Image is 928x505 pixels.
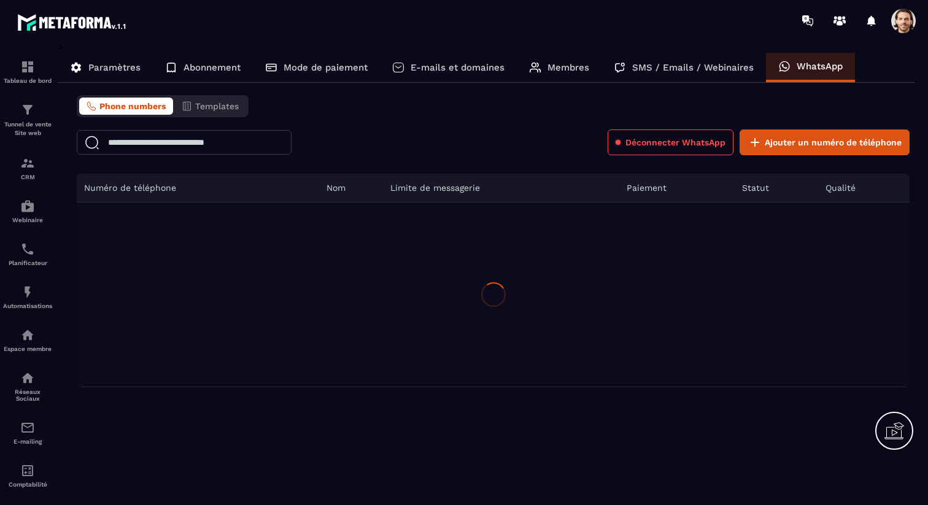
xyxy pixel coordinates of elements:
th: Paiement [619,174,735,202]
button: Ajouter un numéro de téléphone [740,129,910,155]
p: E-mailing [3,438,52,445]
p: Tableau de bord [3,77,52,84]
a: schedulerschedulerPlanificateur [3,233,52,276]
a: formationformationTunnel de vente Site web [3,93,52,147]
a: formationformationTableau de bord [3,50,52,93]
img: formation [20,102,35,117]
th: Numéro de téléphone [77,174,319,202]
p: WhatsApp [797,61,843,72]
p: Webinaire [3,217,52,223]
img: formation [20,156,35,171]
a: social-networksocial-networkRéseaux Sociaux [3,361,52,411]
a: automationsautomationsEspace membre [3,318,52,361]
p: Automatisations [3,303,52,309]
p: Abonnement [184,62,241,73]
a: formationformationCRM [3,147,52,190]
span: Ajouter un numéro de téléphone [765,136,902,148]
button: Templates [174,98,246,115]
p: Membres [547,62,589,73]
a: automationsautomationsWebinaire [3,190,52,233]
div: > [58,41,916,387]
p: CRM [3,174,52,180]
img: logo [17,11,128,33]
th: Statut [735,174,818,202]
span: Phone numbers [99,101,166,111]
img: scheduler [20,242,35,256]
button: Phone numbers [79,98,173,115]
a: emailemailE-mailing [3,411,52,454]
p: Paramètres [88,62,141,73]
img: automations [20,285,35,299]
span: Templates [195,101,239,111]
p: Mode de paiement [284,62,368,73]
img: social-network [20,371,35,385]
a: automationsautomationsAutomatisations [3,276,52,318]
p: Réseaux Sociaux [3,388,52,402]
img: accountant [20,463,35,478]
p: Espace membre [3,345,52,352]
p: Planificateur [3,260,52,266]
p: Tunnel de vente Site web [3,120,52,137]
img: formation [20,60,35,74]
p: SMS / Emails / Webinaires [632,62,754,73]
p: Comptabilité [3,481,52,488]
img: automations [20,199,35,214]
th: Limite de messagerie [383,174,619,202]
img: email [20,420,35,435]
img: automations [20,328,35,342]
th: Nom [319,174,384,202]
th: Qualité [818,174,910,202]
p: E-mails et domaines [411,62,505,73]
span: Déconnecter WhatsApp [625,136,725,148]
a: accountantaccountantComptabilité [3,454,52,497]
button: Déconnecter WhatsApp [608,129,733,155]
